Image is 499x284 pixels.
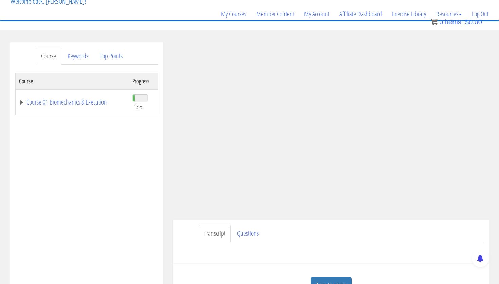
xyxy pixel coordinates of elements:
img: icon11.png [431,19,438,25]
th: Course [16,73,129,89]
span: items: [445,18,463,26]
a: 0 items: $0.00 [431,18,482,26]
a: Questions [232,225,264,242]
a: Course [36,48,61,65]
span: 13% [134,103,142,110]
bdi: 0.00 [465,18,482,26]
a: Course 01 Biomechanics & Execution [19,99,126,106]
a: Transcript [199,225,231,242]
th: Progress [129,73,158,89]
span: $ [465,18,469,26]
span: 0 [439,18,443,26]
a: Top Points [94,48,128,65]
a: Keywords [62,48,94,65]
iframe: To enrich screen reader interactions, please activate Accessibility in Grammarly extension settings [173,42,489,220]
